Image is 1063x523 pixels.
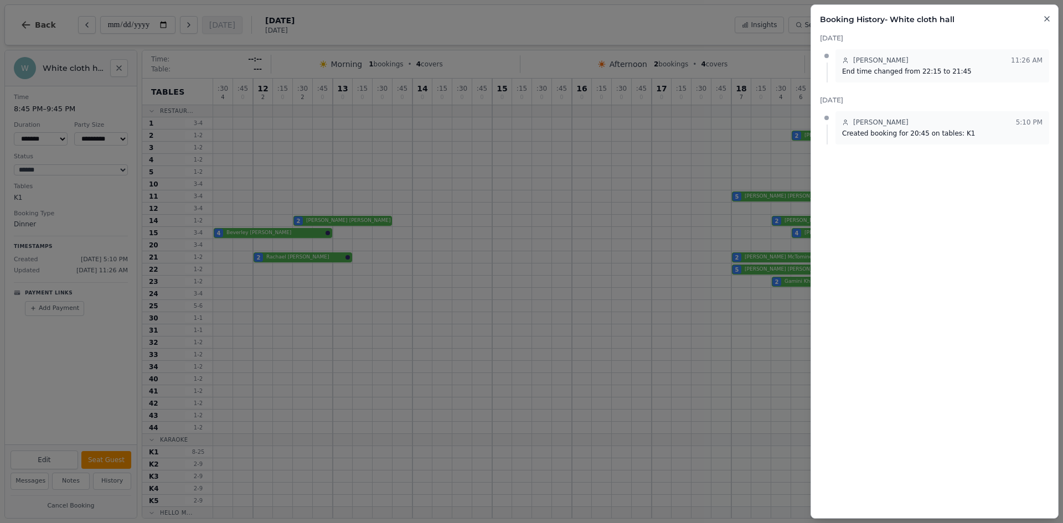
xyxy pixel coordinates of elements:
[820,34,1049,43] h3: [DATE]
[1011,56,1043,65] time: 11:26 AM
[820,96,1049,105] h3: [DATE]
[820,14,1049,25] h2: Booking History - White cloth hall
[853,118,909,127] span: [PERSON_NAME]
[1016,118,1043,127] time: 5:10 PM
[842,129,1043,138] p: Created booking for 20:45 on tables: K1
[842,67,1043,76] p: End time changed from 22:15 to 21:45
[853,56,909,65] span: [PERSON_NAME]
